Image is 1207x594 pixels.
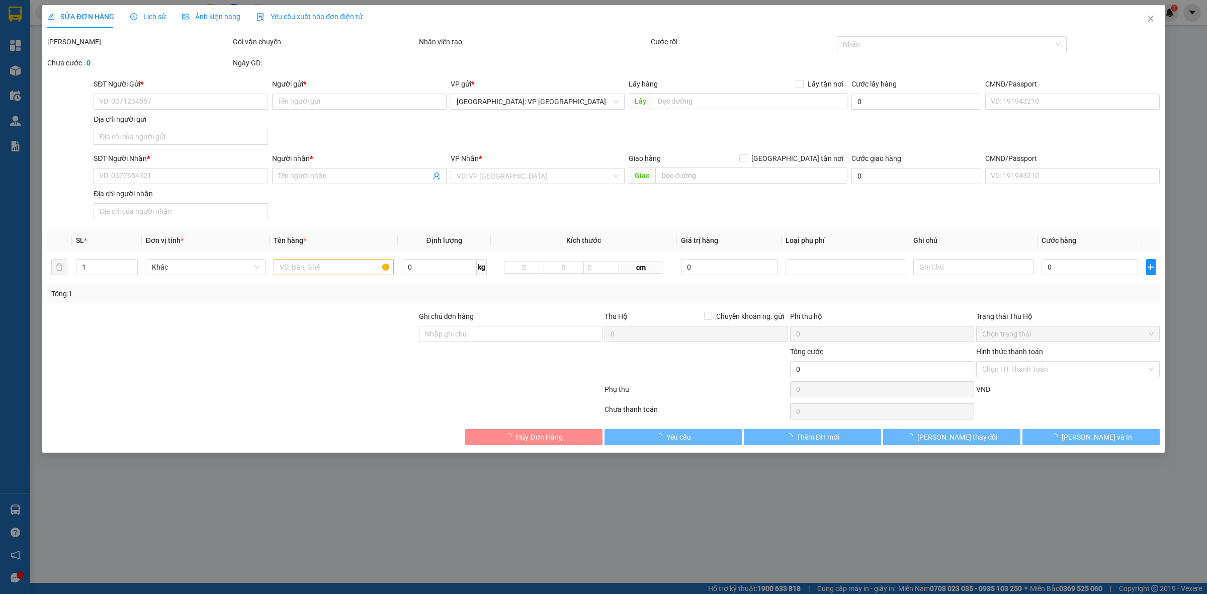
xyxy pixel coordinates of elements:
span: Thêm ĐH mới [797,432,839,443]
span: Yêu cầu [666,432,691,443]
span: SỬA ĐƠN HÀNG [47,13,114,21]
span: cm [619,262,663,274]
span: Yêu cầu xuất hóa đơn điện tử [256,13,363,21]
button: Hủy Đơn Hàng [465,429,602,445]
span: Giá trị hàng [681,236,718,244]
input: D [504,262,544,274]
span: Hủy Đơn Hàng [516,432,562,443]
span: Khác [152,260,260,275]
div: SĐT Người Gửi [94,78,268,90]
input: Ghi chú đơn hàng [419,326,602,342]
span: Ảnh kiện hàng [182,13,240,21]
th: Ghi chú [909,231,1037,250]
b: 0 [87,59,91,67]
input: Dọc đường [655,167,847,184]
span: Lấy hàng [629,80,658,88]
span: Chuyển khoản ng. gửi [712,311,788,322]
div: CMND/Passport [985,78,1160,90]
span: Tổng cước [790,348,823,356]
button: Thêm ĐH mới [744,429,881,445]
span: Đơn vị tính [146,236,184,244]
span: Lấy [629,93,652,109]
span: close [1147,15,1155,23]
label: Hình thức thanh toán [976,348,1043,356]
span: loading [906,433,917,440]
span: edit [47,13,54,20]
span: Quảng Ngãi: VP Trường Chinh [457,94,619,109]
span: Định lượng [426,236,462,244]
div: Phụ thu [603,384,789,401]
input: Địa chỉ của người nhận [94,203,268,219]
div: Chưa thanh toán [603,404,789,421]
input: Dọc đường [652,93,847,109]
button: delete [51,259,67,275]
span: clock-circle [130,13,137,20]
button: [PERSON_NAME] và In [1022,429,1160,445]
label: Ghi chú đơn hàng [419,312,474,320]
div: Phí thu hộ [790,311,974,326]
span: Giao hàng [629,154,661,162]
div: Cước rồi : [651,36,834,47]
div: CMND/Passport [985,153,1160,164]
div: [PERSON_NAME]: [47,36,231,47]
button: Close [1137,5,1165,33]
span: [GEOGRAPHIC_DATA] tận nơi [747,153,847,164]
span: VND [976,385,990,393]
div: VP gửi [451,78,625,90]
div: Chưa cước : [47,57,231,68]
button: Yêu cầu [605,429,742,445]
span: [PERSON_NAME] thay đổi [917,432,998,443]
span: loading [655,433,666,440]
label: Cước lấy hàng [851,80,897,88]
input: Cước giao hàng [851,168,981,184]
input: Địa chỉ của người gửi [94,129,268,145]
div: Nhân viên tạo: [419,36,649,47]
span: Kích thước [566,236,601,244]
span: Cước hàng [1042,236,1076,244]
img: icon [256,13,265,21]
button: [PERSON_NAME] thay đổi [883,429,1020,445]
span: Lấy tận nơi [804,78,847,90]
span: Lịch sử [130,13,166,21]
div: Ngày GD: [233,57,416,68]
span: loading [1051,433,1062,440]
div: Người gửi [272,78,447,90]
span: SL [76,236,84,244]
span: plus [1147,263,1155,271]
th: Loại phụ phí [782,231,909,250]
span: VP Nhận [451,154,479,162]
input: Cước lấy hàng [851,94,981,110]
span: [PERSON_NAME] và In [1062,432,1132,443]
div: Tổng: 1 [51,288,466,299]
span: loading [786,433,797,440]
button: plus [1146,259,1156,275]
input: Ghi Chú [913,259,1033,275]
span: Giao [629,167,655,184]
span: Chọn trạng thái [982,326,1154,342]
span: kg [477,259,487,275]
span: picture [182,13,189,20]
div: Gói vận chuyển: [233,36,416,47]
div: SĐT Người Nhận [94,153,268,164]
input: VD: Bàn, Ghế [274,259,393,275]
div: Địa chỉ người nhận [94,188,268,199]
span: Tên hàng [274,236,306,244]
span: user-add [433,172,441,180]
div: Trạng thái Thu Hộ [976,311,1160,322]
input: C [583,262,620,274]
span: Thu Hộ [605,312,628,320]
div: Người nhận [272,153,447,164]
label: Cước giao hàng [851,154,901,162]
div: Địa chỉ người gửi [94,114,268,125]
input: R [544,262,584,274]
span: loading [505,433,516,440]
